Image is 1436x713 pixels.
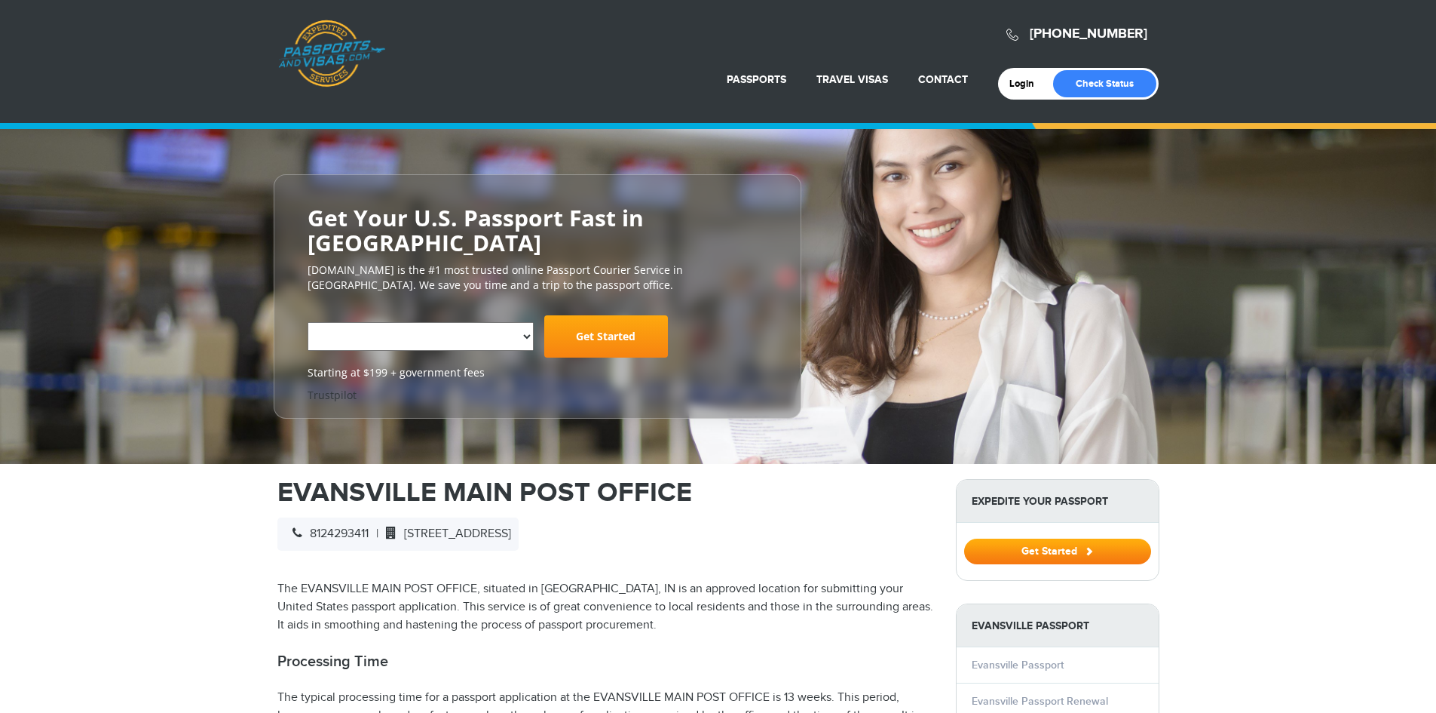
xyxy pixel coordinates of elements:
[918,73,968,86] a: Contact
[972,659,1064,672] a: Evansville Passport
[816,73,888,86] a: Travel Visas
[1030,26,1147,42] a: [PHONE_NUMBER]
[1009,78,1045,90] a: Login
[972,695,1108,708] a: Evansville Passport Renewal
[544,315,668,358] a: Get Started
[277,518,519,551] div: |
[277,653,933,671] h2: Processing Time
[277,479,933,506] h1: EVANSVILLE MAIN POST OFFICE
[308,388,357,402] a: Trustpilot
[285,527,369,541] span: 8124293411
[308,263,767,293] p: [DOMAIN_NAME] is the #1 most trusted online Passport Courier Service in [GEOGRAPHIC_DATA]. We sav...
[378,527,511,541] span: [STREET_ADDRESS]
[957,604,1159,647] strong: Evansville Passport
[727,73,786,86] a: Passports
[964,539,1151,564] button: Get Started
[277,580,933,635] p: The EVANSVILLE MAIN POST OFFICE, situated in [GEOGRAPHIC_DATA], IN is an approved location for su...
[957,480,1159,523] strong: Expedite Your Passport
[964,545,1151,557] a: Get Started
[308,365,767,380] span: Starting at $199 + government fees
[1053,70,1156,97] a: Check Status
[278,20,385,88] a: Passports & [DOMAIN_NAME]
[308,205,767,255] h2: Get Your U.S. Passport Fast in [GEOGRAPHIC_DATA]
